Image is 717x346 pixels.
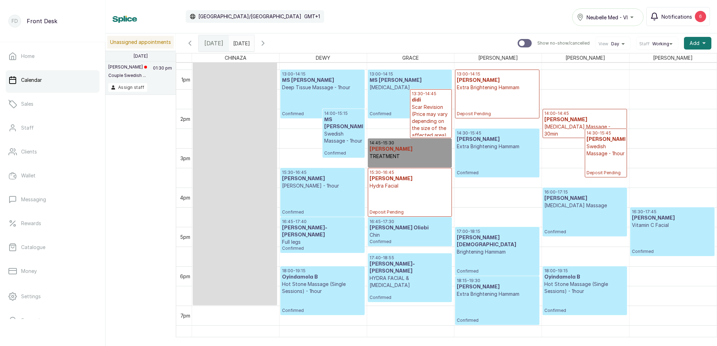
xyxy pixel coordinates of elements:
p: 13:30 - 14:45 [412,91,450,97]
span: View [598,41,608,47]
span: Staff [639,41,649,47]
p: GMT+1 [304,13,320,20]
h3: [PERSON_NAME] [282,175,363,182]
p: 16:45 - 17:40 [282,219,363,224]
div: 7pm [179,312,192,319]
p: 18:15 - 19:30 [457,278,537,283]
div: 1pm [180,76,192,83]
p: Hot Stone Massage (Single Sessions) - 1hour [282,281,363,295]
h3: MS [PERSON_NAME] [282,77,363,84]
a: Settings [6,287,100,306]
span: Confirmed [632,249,713,254]
p: Extra Brightening Hammam [457,84,537,91]
p: Vitamin C Facial [632,222,713,229]
span: DEWY [314,53,332,62]
h3: [PERSON_NAME] [544,195,625,202]
p: HYDRA FACIAL & [MEDICAL_DATA] [370,275,450,289]
p: 13:00 - 14:15 [282,71,363,77]
h3: didi [412,97,450,104]
p: Home [21,53,34,60]
p: [MEDICAL_DATA] Massage - 30min [544,123,625,137]
p: Couple Swedish ... [108,73,147,78]
span: Confirmed [370,111,450,117]
span: Deposit Pending [587,170,625,176]
a: Wallet [6,166,100,185]
button: Notifications6 [646,7,710,26]
span: [PERSON_NAME] [564,53,607,62]
p: 14:30 - 15:45 [457,130,537,136]
p: 01:30 pm [152,64,173,83]
h3: [PERSON_NAME][DEMOGRAPHIC_DATA] [457,234,537,248]
div: 5pm [179,233,192,241]
p: 17:00 - 18:15 [457,229,537,234]
p: Deep Tissue Massage - 1hour [282,84,363,91]
p: 14:30 - 15:45 [587,130,625,136]
p: Staff [21,124,34,131]
p: 13:00 - 14:15 [370,71,450,77]
span: Confirmed [457,268,537,274]
span: Working [652,41,669,47]
p: Catalogue [21,244,45,251]
p: Brightening Hammam [457,248,537,255]
p: Show no-show/cancelled [537,40,590,46]
span: Neubelle Med - VI [587,14,628,21]
p: Chin [370,231,450,239]
p: 15:30 - 16:45 [282,170,363,175]
h3: Oyindamola B [282,274,363,281]
div: 6pm [179,273,192,280]
a: Rewards [6,214,100,233]
span: [PERSON_NAME] [477,53,519,62]
span: GRACE [401,53,420,62]
h3: [PERSON_NAME] [370,146,450,153]
p: Sales [21,100,33,107]
p: 14:00 - 14:45 [544,111,625,116]
a: Support [6,311,100,330]
a: Staff [6,118,100,138]
p: 14:00 - 15:15 [324,111,363,116]
button: StaffWorking [639,41,675,47]
p: 17:40 - 18:55 [370,255,450,261]
span: Deposit Pending [457,111,537,117]
p: Front Desk [27,17,57,25]
p: 16:00 - 17:15 [544,189,625,195]
p: Wallet [21,172,36,179]
h3: [PERSON_NAME] [457,77,537,84]
p: Rewards [21,220,41,227]
h3: [PERSON_NAME] [544,116,625,123]
p: Hot Stone Massage (Single Sessions) - 1hour [544,281,625,295]
span: Add [690,40,699,47]
p: 18:00 - 19:15 [282,268,363,274]
a: Calendar [6,70,100,90]
span: Deposit Pending [370,209,450,215]
p: Scar Revision (Price may vary depending on the size of the affected area) [412,104,450,139]
span: Confirmed [544,308,625,313]
span: [DATE] [204,39,223,47]
a: Home [6,46,100,66]
h3: [PERSON_NAME] Oliobi [370,224,450,231]
a: Money [6,261,100,281]
h3: [PERSON_NAME] [587,136,625,143]
div: 3pm [179,155,192,162]
h3: Oyindamola B [544,274,625,281]
span: CHINAZA [223,53,248,62]
span: Confirmed [457,318,537,323]
div: 6 [695,11,706,22]
button: Add [684,37,711,50]
p: [PERSON_NAME] - 1hour [282,182,363,189]
button: Neubelle Med - VI [572,8,644,26]
span: Day [611,41,619,47]
div: [DATE] [199,35,229,51]
h3: [PERSON_NAME] [370,175,450,182]
p: Full legs [282,239,363,246]
span: Notifications [661,13,692,20]
span: Confirmed [370,239,450,244]
span: Confirmed [282,308,363,313]
p: Extra Brightening Hammam [457,290,537,298]
p: Money [21,268,37,275]
p: Swedish Massage - 1hour [324,130,363,144]
a: Sales [6,94,100,114]
p: FD [12,18,18,25]
p: [GEOGRAPHIC_DATA]/[GEOGRAPHIC_DATA] [198,13,301,20]
p: 15:30 - 16:45 [370,170,450,175]
p: Unassigned appointments [107,36,174,48]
